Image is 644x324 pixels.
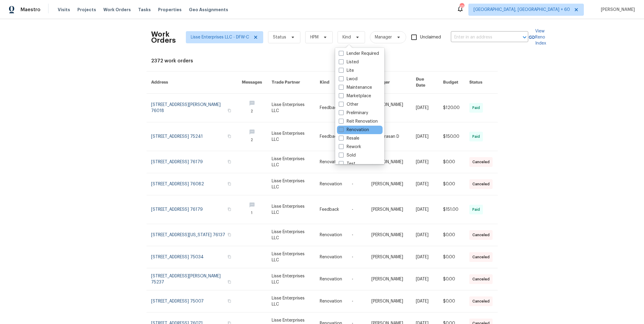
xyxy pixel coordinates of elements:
th: Status [464,71,497,94]
td: Renovation [315,173,347,195]
input: Enter in an address [451,33,511,42]
span: Maestro [21,7,40,13]
h2: Work Orders [151,31,176,43]
th: Trade Partner [267,71,315,94]
label: Marketplace [339,93,371,99]
td: - [347,246,367,268]
span: Kind [343,34,351,40]
span: Projects [77,7,96,13]
span: Geo Assignments [189,7,228,13]
button: Copy Address [227,134,232,139]
span: Tasks [138,8,151,12]
button: Copy Address [227,254,232,260]
th: Due Date [411,71,439,94]
td: Renovation [315,151,347,173]
td: - [347,195,367,224]
label: Resale [339,135,359,141]
span: HPM [310,34,319,40]
span: Manager [375,34,392,40]
td: Lisse Enterprises LLC [267,173,315,195]
td: Lisse Enterprises LLC [267,94,315,122]
span: [PERSON_NAME] [598,7,635,13]
td: Lisse Enterprises LLC [267,195,315,224]
td: Lisse Enterprises LLC [267,122,315,151]
td: Feedback [315,195,347,224]
span: Visits [58,7,70,13]
td: Lisse Enterprises LLC [267,224,315,246]
span: Lisse Enterprises LLC - DFW-C [191,34,249,40]
label: Lwod [339,76,358,82]
td: [PERSON_NAME] [367,246,411,268]
button: Copy Address [227,159,232,164]
td: [PERSON_NAME] [367,173,411,195]
td: Renovation [315,246,347,268]
label: Maintenance [339,84,372,91]
td: Lisse Enterprises LLC [267,290,315,312]
td: [PERSON_NAME] [367,195,411,224]
th: Budget [438,71,464,94]
th: Messages [237,71,267,94]
button: Copy Address [227,298,232,304]
td: [PERSON_NAME] [367,224,411,246]
td: [PERSON_NAME] [367,268,411,290]
td: Feedback [315,122,347,151]
td: Renovation [315,290,347,312]
div: 2372 work orders [151,58,493,64]
td: [PERSON_NAME] A [367,94,411,122]
td: Feedback [315,94,347,122]
td: Lisse Enterprises LLC [267,151,315,173]
td: Renovation [315,268,347,290]
span: Properties [158,7,182,13]
label: Lite [339,68,354,74]
td: - [347,290,367,312]
button: Copy Address [227,232,232,237]
label: Other [339,101,358,107]
td: Tamilarasan D [367,122,411,151]
label: Preliminary [339,110,368,116]
label: Reit Renovation [339,118,378,124]
td: Lisse Enterprises LLC [267,246,315,268]
th: Address [147,71,237,94]
td: Renovation [315,224,347,246]
span: Unclaimed [420,34,441,41]
button: Copy Address [227,108,232,113]
a: View Reno Index [528,28,546,46]
td: - [347,268,367,290]
td: - [347,173,367,195]
label: Sold [339,152,356,158]
span: Work Orders [103,7,131,13]
label: Lender Required [339,51,379,57]
td: [PERSON_NAME] [367,290,411,312]
button: Copy Address [227,207,232,212]
span: [GEOGRAPHIC_DATA], [GEOGRAPHIC_DATA] + 60 [474,7,570,13]
td: - [347,224,367,246]
div: 456 [460,4,464,10]
th: Kind [315,71,347,94]
label: Rework [339,144,361,150]
button: Open [520,33,529,41]
label: Listed [339,59,359,65]
td: [PERSON_NAME] [367,151,411,173]
label: Test [339,161,355,167]
button: Copy Address [227,181,232,187]
span: Status [273,34,286,40]
td: Lisse Enterprises LLC [267,268,315,290]
button: Copy Address [227,279,232,285]
th: Manager [367,71,411,94]
label: Renovation [339,127,369,133]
